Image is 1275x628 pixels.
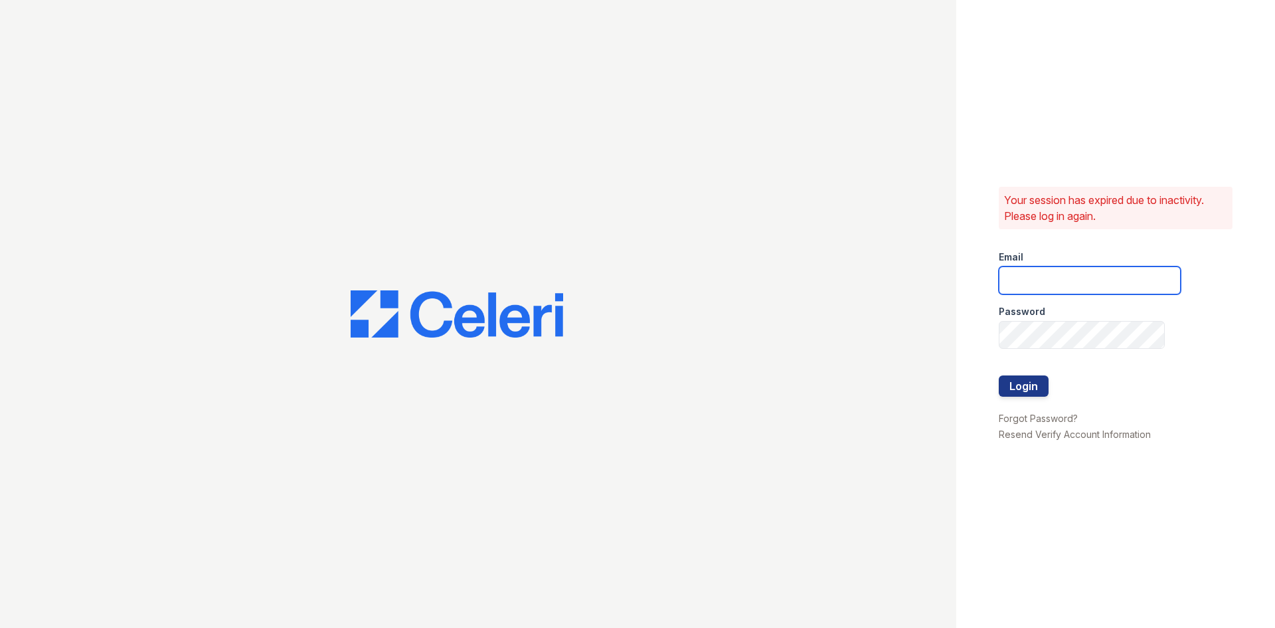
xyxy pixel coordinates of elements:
[351,290,563,338] img: CE_Logo_Blue-a8612792a0a2168367f1c8372b55b34899dd931a85d93a1a3d3e32e68fde9ad4.png
[999,251,1023,264] label: Email
[999,375,1049,397] button: Login
[999,413,1078,424] a: Forgot Password?
[1004,192,1227,224] p: Your session has expired due to inactivity. Please log in again.
[999,429,1151,440] a: Resend Verify Account Information
[999,305,1045,318] label: Password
